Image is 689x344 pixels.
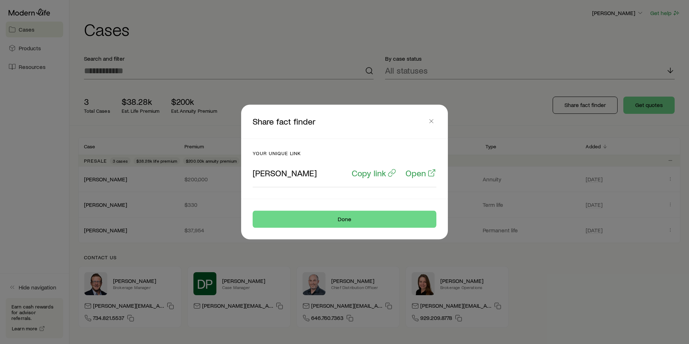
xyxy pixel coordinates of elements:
[253,150,436,156] p: Your unique link
[405,168,436,179] a: Open
[352,168,386,178] p: Copy link
[253,116,426,127] p: Share fact finder
[253,211,436,228] button: Done
[253,168,317,178] p: [PERSON_NAME]
[406,168,426,178] p: Open
[351,168,397,179] button: Copy link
